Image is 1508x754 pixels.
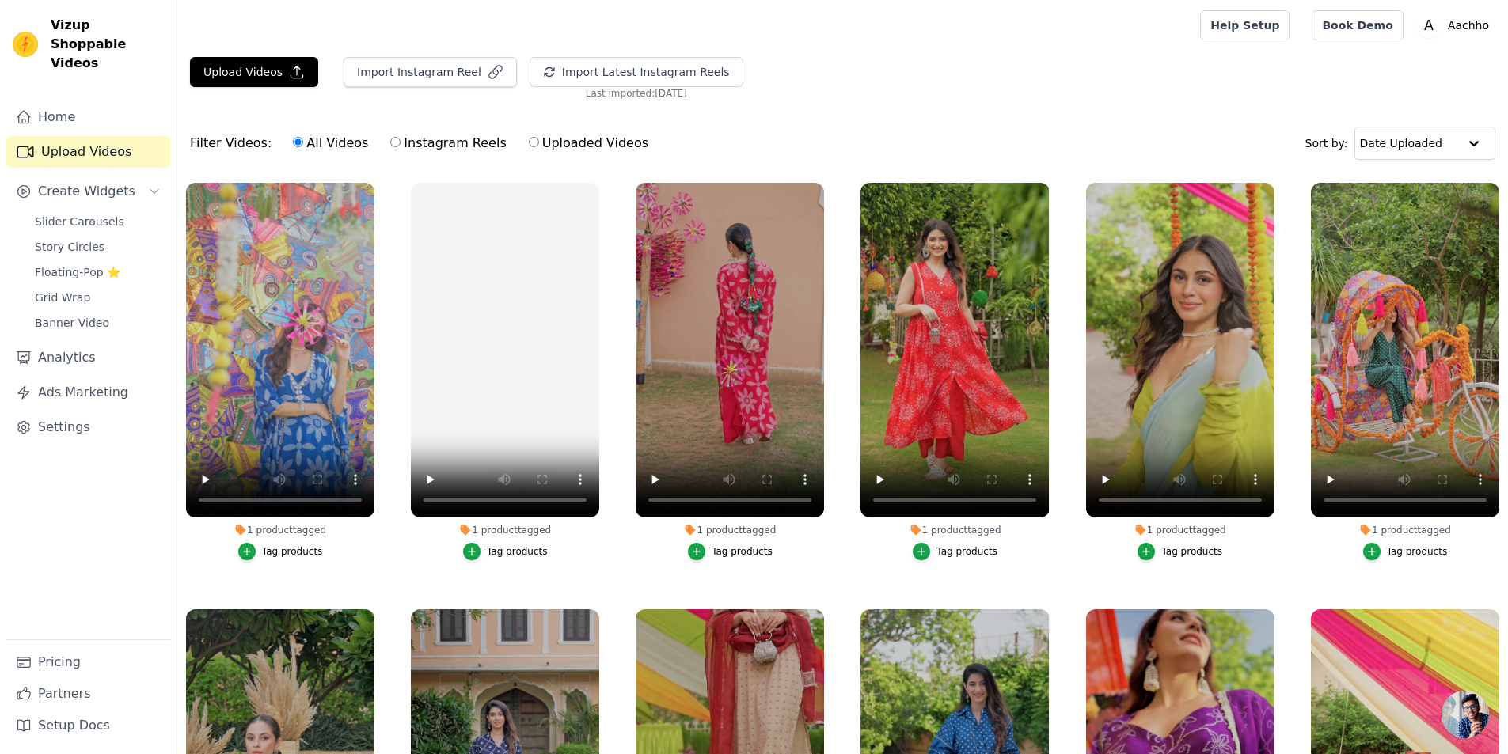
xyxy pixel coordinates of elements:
div: Tag products [1387,545,1448,558]
a: Ads Marketing [6,377,170,408]
a: Open chat [1442,691,1489,738]
button: Tag products [1138,543,1222,560]
div: Tag products [262,545,323,558]
div: 1 product tagged [411,524,599,536]
div: Tag products [712,545,773,558]
div: Tag products [487,545,548,558]
div: Sort by: [1305,127,1496,160]
button: Tag products [913,543,997,560]
button: Upload Videos [190,57,318,87]
div: Tag products [936,545,997,558]
span: Banner Video [35,315,109,331]
div: Filter Videos: [190,125,657,161]
div: 1 product tagged [860,524,1049,536]
a: Pricing [6,646,170,678]
span: Floating-Pop ⭐ [35,264,120,280]
button: Tag products [1363,543,1448,560]
div: 1 product tagged [1311,524,1499,536]
button: Tag products [238,543,323,560]
button: Import Instagram Reel [344,57,517,87]
a: Help Setup [1200,10,1290,40]
a: Settings [6,411,170,443]
input: All Videos [293,137,303,147]
a: Analytics [6,342,170,373]
div: 1 product tagged [636,524,824,536]
span: Story Circles [35,239,104,255]
button: Tag products [688,543,773,560]
button: A Aachho [1416,11,1495,40]
a: Grid Wrap [25,286,170,309]
a: Story Circles [25,236,170,258]
button: Import Latest Instagram Reels [530,57,743,87]
label: All Videos [292,133,369,153]
a: Upload Videos [6,136,170,168]
span: Create Widgets [38,182,135,201]
a: Banner Video [25,312,170,334]
span: Grid Wrap [35,290,90,305]
span: Slider Carousels [35,214,124,229]
text: A [1424,17,1434,33]
a: Slider Carousels [25,210,170,233]
p: Aachho [1442,11,1495,40]
a: Setup Docs [6,710,170,741]
a: Floating-Pop ⭐ [25,261,170,283]
div: 1 product tagged [1086,524,1274,536]
label: Uploaded Videos [528,133,649,153]
span: Last imported: [DATE] [586,87,687,100]
div: Tag products [1161,545,1222,558]
button: Create Widgets [6,176,170,207]
img: Vizup [13,32,38,57]
a: Home [6,101,170,133]
input: Instagram Reels [390,137,401,147]
a: Partners [6,678,170,710]
input: Uploaded Videos [529,137,539,147]
div: 1 product tagged [186,524,374,536]
a: Book Demo [1312,10,1403,40]
label: Instagram Reels [389,133,507,153]
span: Vizup Shoppable Videos [51,16,164,73]
button: Tag products [463,543,548,560]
